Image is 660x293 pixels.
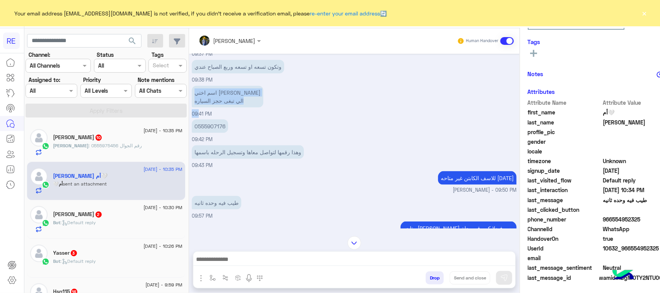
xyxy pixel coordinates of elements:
img: defaultAdmin.png [30,129,48,146]
p: 12/8/2025, 9:42 PM [192,119,228,133]
p: 12/8/2025, 9:43 PM [192,145,304,159]
img: send message [500,274,508,282]
span: first_name [528,108,602,116]
span: 09:42 PM [192,136,213,142]
label: Channel: [29,51,50,59]
label: Tags [152,51,164,59]
span: last_name [528,118,602,126]
img: defaultAdmin.png [30,245,48,262]
span: profile_pic [528,128,602,136]
span: [DATE] - 10:35 PM [144,127,182,134]
span: [DATE] - 10:30 PM [144,204,182,211]
span: : Default reply [61,220,96,225]
img: make a call [257,275,263,281]
img: Trigger scenario [222,275,229,281]
span: gender [528,138,602,146]
img: select flow [210,275,216,281]
span: last_message_sentiment [528,264,602,272]
span: [PERSON_NAME] - 09:50 PM [453,187,517,194]
span: email [528,254,602,262]
span: 3 [71,250,77,256]
span: [PERSON_NAME] [53,143,89,148]
span: 09:37 PM [192,51,213,57]
span: sent an attachment [63,181,107,187]
span: 09:41 PM [192,111,212,117]
img: create order [235,275,241,281]
span: : Default reply [61,258,96,264]
span: Attribute Name [528,99,602,107]
label: Priority [83,76,101,84]
span: last_clicked_button [528,206,602,214]
label: Status [97,51,114,59]
h5: 🤍أم محمد 🤍 [53,173,108,179]
span: 2 [96,211,102,218]
span: signup_date [528,167,602,175]
span: locale [528,147,602,155]
span: [DATE] - 10:26 PM [144,243,182,250]
p: 12/8/2025, 9:50 PM [438,171,517,185]
span: 09:38 PM [192,77,213,83]
button: search [123,34,142,51]
small: Human Handover [466,38,499,44]
p: 12/8/2025, 9:57 PM [192,196,241,210]
span: search [128,36,137,46]
label: Assigned to: [29,76,60,84]
img: WhatsApp [42,181,49,189]
img: WhatsApp [42,219,49,227]
span: 09:57 PM [192,213,213,219]
span: HandoverOn [528,235,602,243]
p: 12/8/2025, 10:34 PM [401,221,517,243]
span: last_message [528,196,602,204]
span: 10 [96,135,102,141]
div: Select [152,61,169,71]
span: last_visited_flow [528,176,602,184]
span: رقم الجوال 0555975456 [89,143,142,148]
span: last_interaction [528,186,602,194]
h5: فيصل الحربي [53,134,102,141]
span: Bot [53,220,61,225]
img: WhatsApp [42,258,49,266]
button: select flow [206,271,219,284]
div: RE [3,32,20,49]
span: 🤍أم [53,181,63,187]
span: Your email address [EMAIL_ADDRESS][DOMAIN_NAME] is not verified, if you didn't receive a verifica... [15,9,387,17]
span: [DATE] - 9:59 PM [146,281,182,288]
button: create order [232,271,244,284]
span: Bot [53,258,61,264]
img: hulul-logo.png [610,262,637,289]
h5: Yasser [53,250,78,256]
p: 12/8/2025, 9:41 PM [192,86,263,107]
a: re-enter your email address [310,10,380,17]
span: phone_number [528,215,602,223]
h6: Notes [528,70,544,77]
img: send attachment [196,274,206,283]
button: Drop [426,271,444,284]
span: UserId [528,244,602,252]
button: Send and close [450,271,490,284]
button: Trigger scenario [219,271,232,284]
button: Apply Filters [26,104,187,118]
span: timezone [528,157,602,165]
img: scroll [348,236,361,250]
img: defaultAdmin.png [30,168,48,185]
span: [DATE] - 10:35 PM [144,166,182,173]
span: last_message_id [528,274,598,282]
h5: ابوياسمين [53,211,102,218]
span: ChannelId [528,225,602,233]
img: WhatsApp [42,142,49,150]
h6: Attributes [528,88,555,95]
img: defaultAdmin.png [30,206,48,223]
label: Note mentions [138,76,174,84]
button: × [641,9,648,17]
p: 12/8/2025, 9:38 PM [192,60,284,73]
img: send voice note [244,274,254,283]
span: 09:43 PM [192,162,213,168]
